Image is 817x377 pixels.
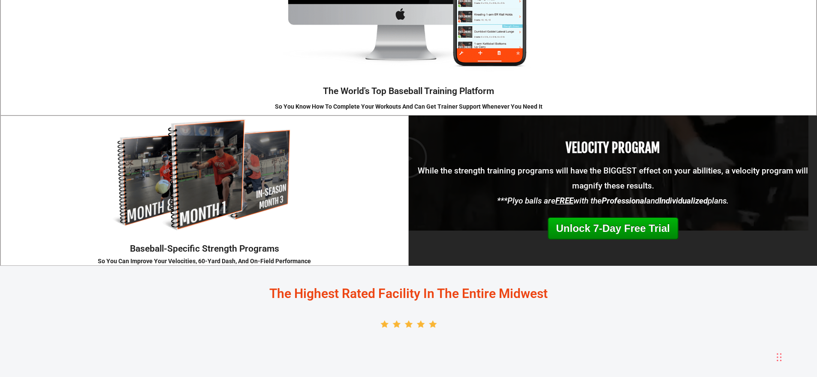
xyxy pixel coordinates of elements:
div: So You Can Improve Your Velocities, 60-Yard Dash, And On-Field Performance [1,255,408,267]
h3: The World's Top Baseball Training Platform [1,87,816,96]
h2: The Highest Rated Facility In The Entire Midwest [169,287,649,300]
strong: Individualized [659,196,708,206]
h3: Baseball-Specific Strength Programs [1,244,408,253]
iframe: Chat Widget [695,284,817,377]
div: Drag [777,344,782,370]
strong: FREE [555,196,573,206]
em: ***Plyo balls are with the and plans. [497,196,729,206]
a: Unlock 7-Day Free Trial [547,217,678,240]
img: Strength-Program-Mockup [105,115,304,234]
img: 5-Stars-4 [377,292,441,356]
div: So You Know How To Complete Your Workouts And Can Get Trainer Support Whenever You Need It [1,101,816,112]
strong: Professional [602,196,646,206]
